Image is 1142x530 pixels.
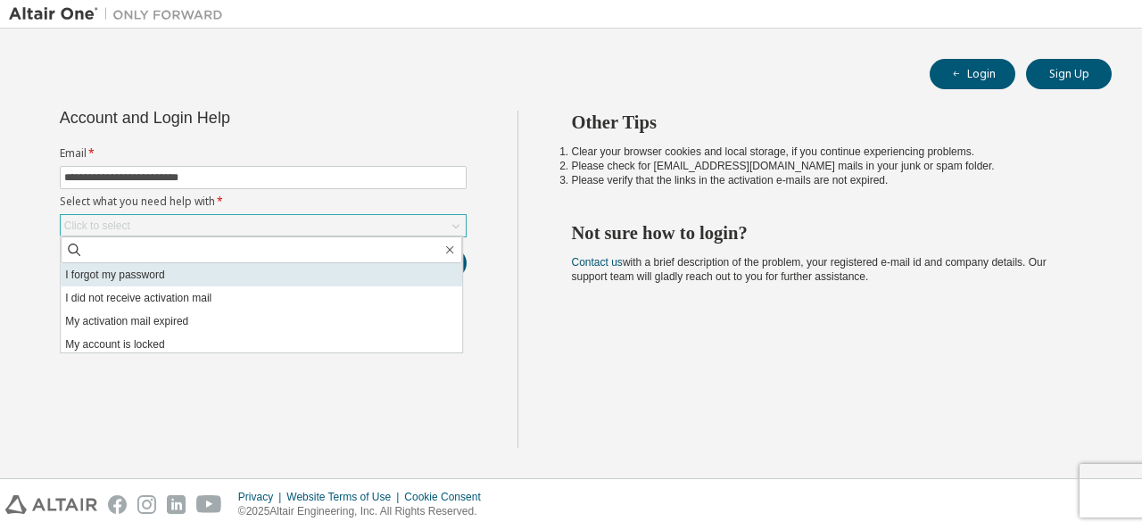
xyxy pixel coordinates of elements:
li: Please check for [EMAIL_ADDRESS][DOMAIN_NAME] mails in your junk or spam folder. [572,159,1080,173]
h2: Not sure how to login? [572,221,1080,244]
div: Click to select [61,215,466,236]
img: altair_logo.svg [5,495,97,514]
h2: Other Tips [572,111,1080,134]
label: Select what you need help with [60,195,467,209]
img: instagram.svg [137,495,156,514]
div: Privacy [238,490,286,504]
img: linkedin.svg [167,495,186,514]
button: Sign Up [1026,59,1112,89]
button: Login [930,59,1015,89]
img: youtube.svg [196,495,222,514]
a: Contact us [572,256,623,269]
div: Cookie Consent [404,490,491,504]
p: © 2025 Altair Engineering, Inc. All Rights Reserved. [238,504,492,519]
div: Click to select [64,219,130,233]
div: Account and Login Help [60,111,385,125]
div: Website Terms of Use [286,490,404,504]
label: Email [60,146,467,161]
img: Altair One [9,5,232,23]
img: facebook.svg [108,495,127,514]
li: I forgot my password [61,263,462,286]
li: Clear your browser cookies and local storage, if you continue experiencing problems. [572,145,1080,159]
span: with a brief description of the problem, your registered e-mail id and company details. Our suppo... [572,256,1047,283]
li: Please verify that the links in the activation e-mails are not expired. [572,173,1080,187]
